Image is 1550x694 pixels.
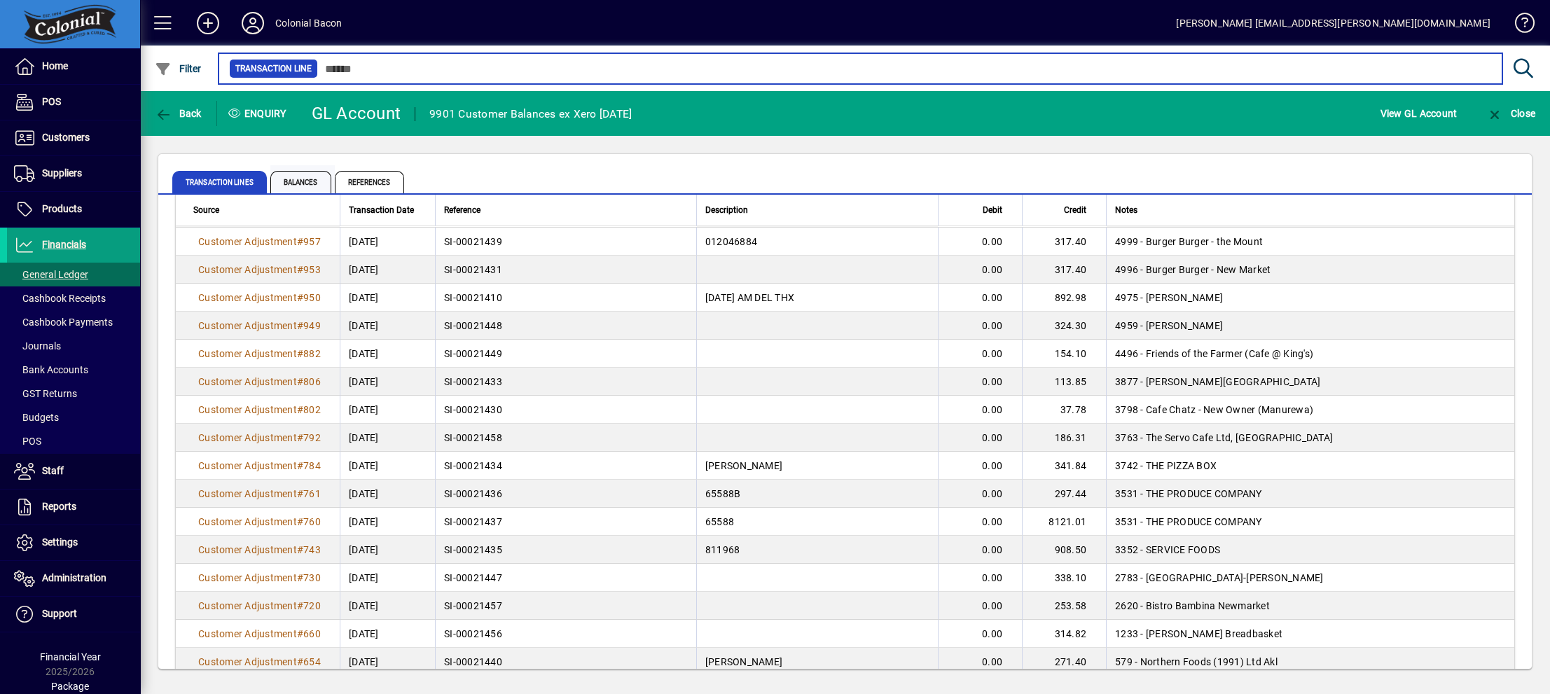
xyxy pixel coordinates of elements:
span: Customer Adjustment [198,404,297,415]
span: 4999 - Burger Burger - the Mount [1115,236,1263,247]
span: SI-00021437 [444,516,502,527]
span: [DATE] [349,543,379,557]
td: 317.40 [1022,256,1106,284]
td: 0.00 [938,368,1022,396]
span: Customer Adjustment [198,572,297,583]
span: SI-00021449 [444,348,502,359]
span: [DATE] [349,515,379,529]
span: # [297,264,303,275]
span: SI-00021447 [444,572,502,583]
span: Source [193,202,219,218]
span: 2620 - Bistro Bambina Newmarket [1115,600,1270,611]
a: Customer Adjustment#882 [193,346,326,361]
span: Back [155,108,202,119]
a: Home [7,49,140,84]
span: [DATE] [349,655,379,669]
span: # [297,544,303,555]
span: Customer Adjustment [198,292,297,303]
td: 324.30 [1022,312,1106,340]
span: SI-00021456 [444,628,502,639]
td: 314.82 [1022,620,1106,648]
span: [PERSON_NAME] [705,460,782,471]
td: 0.00 [938,620,1022,648]
div: Notes [1115,202,1497,218]
span: # [297,516,303,527]
span: [DATE] [349,487,379,501]
span: SI-00021439 [444,236,502,247]
span: 792 [303,432,321,443]
div: Reference [444,202,688,218]
a: Customer Adjustment#761 [193,486,326,501]
span: 743 [303,544,321,555]
div: GL Account [312,102,401,125]
span: Filter [155,63,202,74]
td: 892.98 [1022,284,1106,312]
td: 0.00 [938,228,1022,256]
span: Package [51,681,89,692]
span: 3531 - THE PRODUCE COMPANY [1115,516,1262,527]
span: 4996 - Burger Burger - New Market [1115,264,1271,275]
a: Customer Adjustment#792 [193,430,326,445]
div: Colonial Bacon [275,12,342,34]
span: [DATE] [349,347,379,361]
td: 0.00 [938,480,1022,508]
span: 882 [303,348,321,359]
span: SI-00021436 [444,488,502,499]
td: 113.85 [1022,368,1106,396]
span: 660 [303,628,321,639]
span: SI-00021440 [444,656,502,667]
span: 950 [303,292,321,303]
div: Transaction Date [349,202,427,218]
span: Customer Adjustment [198,600,297,611]
span: Bank Accounts [14,364,88,375]
td: 8121.01 [1022,508,1106,536]
span: Staff [42,465,64,476]
a: Settings [7,525,140,560]
span: 3531 - THE PRODUCE COMPANY [1115,488,1262,499]
a: Knowledge Base [1504,3,1532,48]
span: 806 [303,376,321,387]
span: 1233 - [PERSON_NAME] Breadbasket [1115,628,1282,639]
button: Back [151,101,205,126]
span: Reports [42,501,76,512]
span: [DATE] [349,403,379,417]
span: Customer Adjustment [198,544,297,555]
span: 579 - Northern Foods (1991) Ltd Akl [1115,656,1278,667]
td: 0.00 [938,536,1022,564]
span: [DATE] [349,599,379,613]
span: Customer Adjustment [198,516,297,527]
a: Customers [7,120,140,155]
span: SI-00021458 [444,432,502,443]
span: # [297,600,303,611]
a: Customer Adjustment#720 [193,598,326,613]
span: Cashbook Receipts [14,293,106,304]
td: 908.50 [1022,536,1106,564]
span: 65588 [705,516,734,527]
span: Transaction lines [172,171,267,193]
span: 784 [303,460,321,471]
span: 012046884 [705,236,757,247]
a: GST Returns [7,382,140,405]
span: 957 [303,236,321,247]
td: 0.00 [938,312,1022,340]
td: 0.00 [938,284,1022,312]
span: [PERSON_NAME] [705,656,782,667]
span: Customer Adjustment [198,264,297,275]
span: POS [42,96,61,107]
a: Bank Accounts [7,358,140,382]
a: Customer Adjustment#953 [193,262,326,277]
span: GST Returns [14,388,77,399]
span: 760 [303,516,321,527]
a: Cashbook Payments [7,310,140,334]
td: 0.00 [938,564,1022,592]
a: Customer Adjustment#950 [193,290,326,305]
a: Customer Adjustment#730 [193,570,326,585]
td: 186.31 [1022,424,1106,452]
div: Credit [1031,202,1099,218]
span: 953 [303,264,321,275]
span: Home [42,60,68,71]
span: # [297,404,303,415]
span: SI-00021448 [444,320,502,331]
span: SI-00021434 [444,460,502,471]
span: Support [42,608,77,619]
